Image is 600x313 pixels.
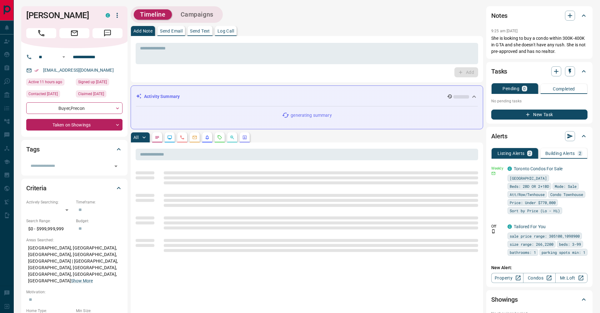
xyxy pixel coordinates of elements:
button: Open [112,162,120,171]
div: Tue May 20 2025 [26,90,73,99]
p: Areas Searched: [26,237,122,243]
p: Motivation: [26,289,122,295]
p: Search Range: [26,218,73,224]
p: 2 [528,151,531,156]
svg: Push Notification Only [491,229,496,233]
div: Mon Apr 19 2021 [76,79,122,87]
span: Message [92,28,122,38]
p: Send Email [160,29,182,33]
p: Send Text [190,29,210,33]
span: Contacted [DATE] [28,91,58,97]
p: Weekly [491,166,504,171]
div: Activity Summary [136,91,478,102]
p: All [133,135,138,140]
svg: Requests [217,135,222,140]
p: Budget: [76,218,122,224]
button: Show More [71,278,93,284]
h2: Alerts [491,131,507,141]
p: 0 [523,86,526,91]
span: beds: 3-99 [559,241,581,247]
svg: Agent Actions [242,135,247,140]
button: Campaigns [174,9,220,20]
p: New Alert: [491,264,587,271]
span: Signed up [DATE] [78,79,107,85]
h2: Tasks [491,66,507,76]
span: Att/Row/Twnhouse [510,191,545,198]
svg: Listing Alerts [205,135,210,140]
p: Add Note [133,29,152,33]
p: Completed [553,87,575,91]
span: Claimed [DATE] [78,91,104,97]
p: $0 - $999,999,999 [26,224,73,234]
p: Off [491,223,504,229]
p: Timeframe: [76,199,122,205]
a: Tailored For You [514,224,546,229]
a: Condos [523,273,555,283]
span: bathrooms: 1 [510,249,536,255]
span: size range: 266,2200 [510,241,553,247]
div: Mon Apr 19 2021 [76,90,122,99]
svg: Email Verified [34,68,39,73]
p: Activity Summary [144,93,180,100]
span: sale price range: 305100,1098900 [510,233,580,239]
h2: Notes [491,11,507,21]
p: 2 [579,151,581,156]
p: Building Alerts [545,151,575,156]
a: [EMAIL_ADDRESS][DOMAIN_NAME] [43,68,114,73]
button: Timeline [134,9,172,20]
a: Mr.Loft [555,273,587,283]
span: Mode: Sale [555,183,577,189]
div: Notes [491,8,587,23]
div: Tags [26,142,122,157]
p: Actively Searching: [26,199,73,205]
span: Condo Townhouse [550,191,583,198]
a: Property [491,273,523,283]
h2: Showings [491,295,518,305]
svg: Calls [180,135,185,140]
p: She is looking to buy a condo within 300K-400K in GTA and she doesn't have any rush. She is not p... [491,35,587,55]
span: parking spots min: 1 [542,249,585,255]
div: Taken on Showings [26,119,122,131]
p: Listing Alerts [497,151,525,156]
button: Open [60,53,67,61]
p: Pending [502,86,519,91]
p: Log Call [217,29,234,33]
span: Beds: 2BD OR 2+1BD [510,183,549,189]
svg: Lead Browsing Activity [167,135,172,140]
p: generating summary [291,112,332,119]
span: Sort by Price (Lo - Hi) [510,208,560,214]
span: Active 11 hours ago [28,79,62,85]
svg: Opportunities [230,135,235,140]
div: Showings [491,292,587,307]
svg: Notes [155,135,160,140]
span: [GEOGRAPHIC_DATA] [510,175,547,181]
span: Price: Under $770,000 [510,199,556,206]
div: condos.ca [507,167,512,171]
span: Call [26,28,56,38]
div: Criteria [26,181,122,196]
svg: Email [491,171,496,176]
div: Buyer , Precon [26,102,122,114]
div: condos.ca [106,13,110,18]
button: New Task [491,110,587,120]
p: No pending tasks [491,96,587,106]
span: Email [59,28,89,38]
div: Mon Sep 15 2025 [26,79,73,87]
div: condos.ca [507,224,512,229]
p: 9:25 am [DATE] [491,29,518,33]
a: Toronto Condos For Sale [514,166,562,171]
h2: Criteria [26,183,47,193]
p: [GEOGRAPHIC_DATA], [GEOGRAPHIC_DATA], [GEOGRAPHIC_DATA], [GEOGRAPHIC_DATA], [GEOGRAPHIC_DATA] | [... [26,243,122,286]
svg: Emails [192,135,197,140]
div: Tasks [491,64,587,79]
h1: [PERSON_NAME] [26,10,96,20]
div: Alerts [491,129,587,144]
h2: Tags [26,144,39,154]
